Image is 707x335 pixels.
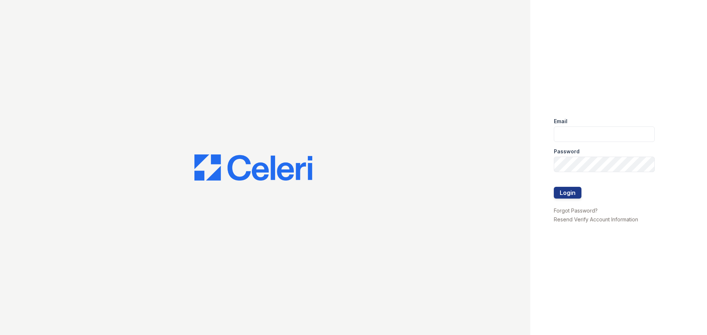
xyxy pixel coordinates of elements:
[194,154,312,181] img: CE_Logo_Blue-a8612792a0a2168367f1c8372b55b34899dd931a85d93a1a3d3e32e68fde9ad4.png
[554,207,598,214] a: Forgot Password?
[554,118,567,125] label: Email
[554,187,581,199] button: Login
[554,148,580,155] label: Password
[554,216,638,222] a: Resend Verify Account Information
